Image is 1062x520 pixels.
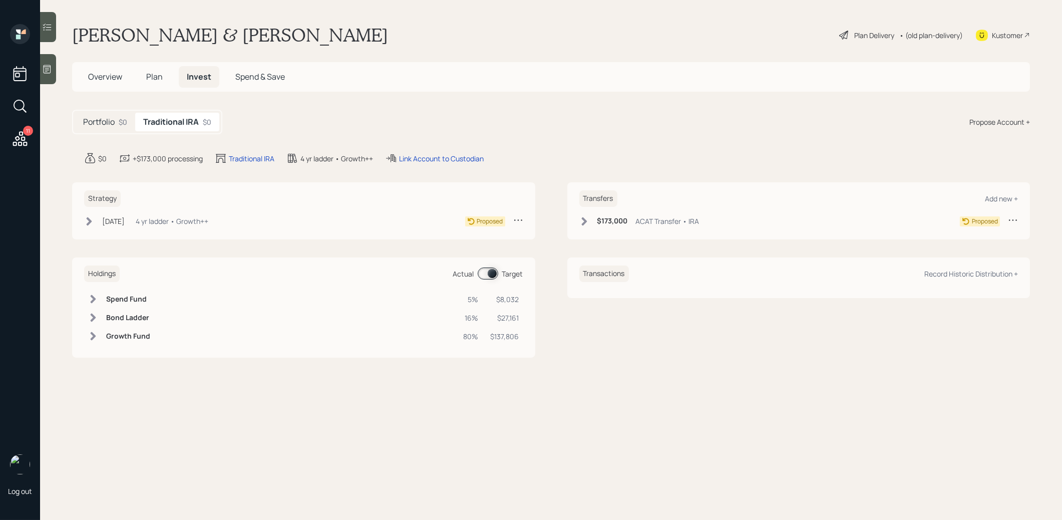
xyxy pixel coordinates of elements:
div: Log out [8,486,32,496]
span: Spend & Save [235,71,285,82]
div: Proposed [972,217,998,226]
h6: Holdings [84,266,120,282]
div: $137,806 [491,331,519,342]
div: 16% [464,313,479,323]
div: 80% [464,331,479,342]
h1: [PERSON_NAME] & [PERSON_NAME] [72,24,388,46]
h6: Transfers [579,190,617,207]
div: Link Account to Custodian [399,153,484,164]
div: 5% [464,294,479,305]
div: +$173,000 processing [133,153,203,164]
div: Actual [453,269,474,279]
h6: Growth Fund [106,332,150,341]
span: Invest [187,71,211,82]
div: $0 [203,117,211,127]
div: [DATE] [102,216,125,226]
div: Target [502,269,523,279]
div: $0 [98,153,107,164]
h6: $173,000 [597,217,628,225]
div: ACAT Transfer • IRA [636,216,699,226]
h5: Traditional IRA [143,117,199,127]
h6: Strategy [84,190,121,207]
div: Plan Delivery [854,30,894,41]
div: 4 yr ladder • Growth++ [136,216,208,226]
div: Proposed [477,217,503,226]
div: Add new + [985,194,1018,203]
div: $8,032 [491,294,519,305]
img: treva-nostdahl-headshot.png [10,454,30,474]
h6: Transactions [579,266,629,282]
div: 11 [23,126,33,136]
h5: Portfolio [83,117,115,127]
div: Propose Account + [969,117,1030,127]
div: Traditional IRA [229,153,274,164]
div: Record Historic Distribution + [924,269,1018,279]
span: Plan [146,71,163,82]
div: Kustomer [992,30,1023,41]
div: $0 [119,117,127,127]
div: • (old plan-delivery) [899,30,963,41]
h6: Bond Ladder [106,314,150,322]
div: 4 yr ladder • Growth++ [300,153,373,164]
h6: Spend Fund [106,295,150,304]
span: Overview [88,71,122,82]
div: $27,161 [491,313,519,323]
